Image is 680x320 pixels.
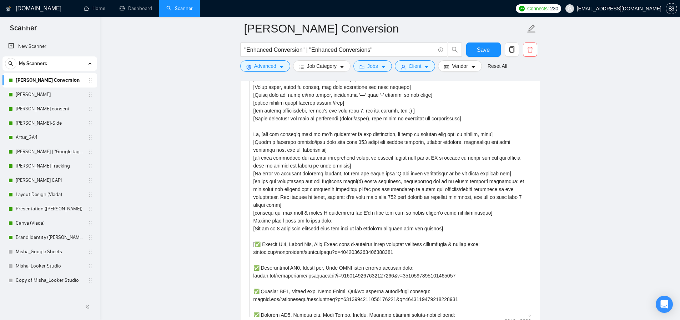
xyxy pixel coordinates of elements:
[477,45,490,54] span: Save
[359,64,364,70] span: folder
[244,20,525,37] input: Scanner name...
[527,24,536,33] span: edit
[353,60,392,72] button: folderJobscaret-down
[5,61,16,66] span: search
[240,60,290,72] button: settingAdvancedcaret-down
[16,102,84,116] a: [PERSON_NAME] consent
[471,64,476,70] span: caret-down
[448,46,462,53] span: search
[16,230,84,245] a: Brand Identity ([PERSON_NAME])
[666,3,677,14] button: setting
[299,64,304,70] span: bars
[166,5,193,11] a: searchScanner
[88,135,94,140] span: holder
[279,64,284,70] span: caret-down
[527,5,549,12] span: Connects:
[88,177,94,183] span: holder
[16,245,84,259] a: Misha_Google Sheets
[488,62,507,70] a: Reset All
[19,56,47,71] span: My Scanners
[16,130,84,145] a: Artur_GA4
[16,87,84,102] a: [PERSON_NAME]
[523,42,537,57] button: delete
[16,159,84,173] a: [PERSON_NAME] Tracking
[88,206,94,212] span: holder
[249,34,531,317] textarea: Cover letter template:
[5,58,16,69] button: search
[656,296,673,313] div: Open Intercom Messenger
[88,92,94,97] span: holder
[16,216,84,230] a: Canva (Vlada)
[2,56,97,287] li: My Scanners
[293,60,351,72] button: barsJob Categorycaret-down
[88,263,94,269] span: holder
[246,64,251,70] span: setting
[16,187,84,202] a: Layout Design (Vlada)
[88,192,94,197] span: holder
[452,62,468,70] span: Vendor
[16,202,84,216] a: Presentation ([PERSON_NAME])
[519,6,525,11] img: upwork-logo.png
[307,62,337,70] span: Job Category
[339,64,344,70] span: caret-down
[16,73,84,87] a: [PERSON_NAME] Conversion
[409,62,422,70] span: Client
[88,106,94,112] span: holder
[438,60,482,72] button: idcardVendorcaret-down
[505,42,519,57] button: copy
[523,46,537,53] span: delete
[254,62,276,70] span: Advanced
[505,46,519,53] span: copy
[84,5,105,11] a: homeHome
[448,42,462,57] button: search
[88,120,94,126] span: holder
[16,145,84,159] a: [PERSON_NAME] | "Google tag manager
[88,77,94,83] span: holder
[401,64,406,70] span: user
[88,277,94,283] span: holder
[88,163,94,169] span: holder
[381,64,386,70] span: caret-down
[466,42,501,57] button: Save
[88,235,94,240] span: holder
[567,6,572,11] span: user
[120,5,152,11] a: dashboardDashboard
[395,60,435,72] button: userClientcaret-down
[88,149,94,155] span: holder
[550,5,558,12] span: 230
[8,39,91,54] a: New Scanner
[88,249,94,255] span: holder
[666,6,677,11] a: setting
[444,64,449,70] span: idcard
[2,39,97,54] li: New Scanner
[85,303,92,310] span: double-left
[88,220,94,226] span: holder
[245,45,435,54] input: Search Freelance Jobs...
[16,273,84,287] a: Copy of Misha_Looker Studio
[4,23,42,38] span: Scanner
[438,47,443,52] span: info-circle
[367,62,378,70] span: Jobs
[424,64,429,70] span: caret-down
[16,116,84,130] a: [PERSON_NAME]-Side
[16,259,84,273] a: Misha_Looker Studio
[16,173,84,187] a: [PERSON_NAME] CAPI
[6,3,11,15] img: logo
